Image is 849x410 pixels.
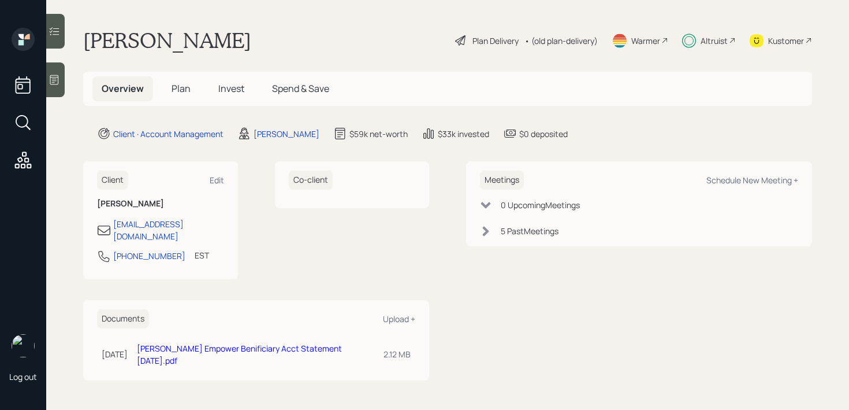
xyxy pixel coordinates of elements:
div: Altruist [701,35,728,47]
div: • (old plan-delivery) [524,35,598,47]
div: Upload + [383,313,415,324]
div: 5 Past Meeting s [501,225,558,237]
a: [PERSON_NAME] Empower Benificiary Acct Statement [DATE].pdf [137,343,342,366]
div: [DATE] [102,348,128,360]
h6: [PERSON_NAME] [97,199,224,209]
span: Invest [218,82,244,95]
div: Client · Account Management [113,128,224,140]
h6: Documents [97,309,149,328]
h6: Meetings [480,171,524,190]
div: Warmer [631,35,660,47]
div: Plan Delivery [472,35,519,47]
span: Plan [172,82,191,95]
div: Edit [210,175,224,186]
div: 2.12 MB [383,348,411,360]
div: $33k invested [438,128,489,140]
h6: Co-client [289,171,333,190]
div: Kustomer [768,35,804,47]
div: EST [195,249,209,261]
div: Log out [9,371,37,382]
h1: [PERSON_NAME] [83,28,251,53]
h6: Client [97,171,128,190]
div: $0 deposited [519,128,568,140]
img: retirable_logo.png [12,334,35,357]
div: [PHONE_NUMBER] [113,250,185,262]
div: Schedule New Meeting + [706,175,798,186]
span: Overview [102,82,144,95]
span: Spend & Save [272,82,329,95]
div: [EMAIL_ADDRESS][DOMAIN_NAME] [113,218,224,242]
div: $59k net-worth [349,128,408,140]
div: 0 Upcoming Meeting s [501,199,580,211]
div: [PERSON_NAME] [254,128,319,140]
